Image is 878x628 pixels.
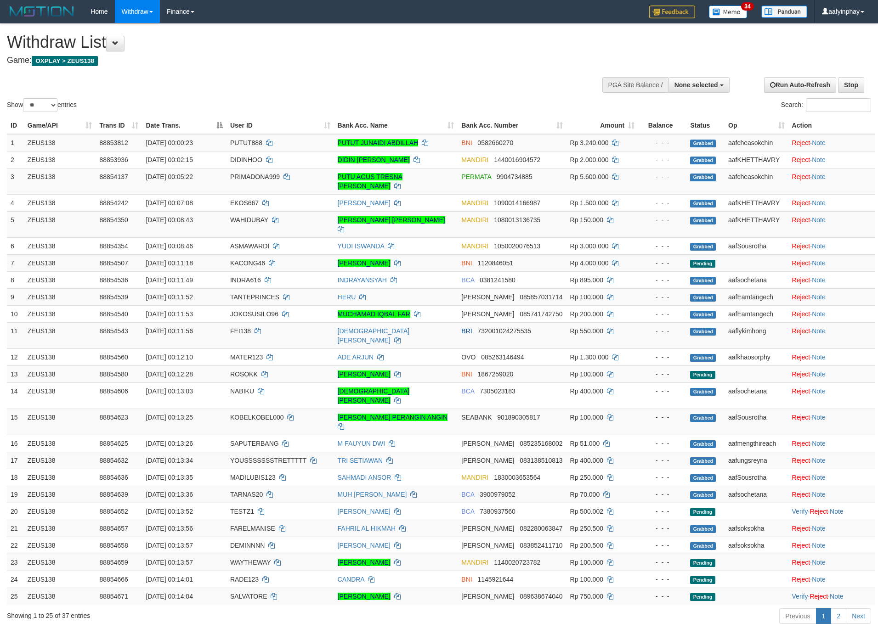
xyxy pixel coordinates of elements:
[146,199,193,207] span: [DATE] 00:07:08
[7,134,24,151] td: 1
[461,353,476,361] span: OVO
[7,194,24,211] td: 4
[792,508,808,515] a: Verify
[642,172,683,181] div: - - -
[690,260,715,268] span: Pending
[816,608,832,624] a: 1
[146,310,193,318] span: [DATE] 00:11:53
[725,382,788,409] td: aafsochetana
[24,254,96,271] td: ZEUS138
[642,215,683,224] div: - - -
[146,293,193,301] span: [DATE] 00:11:52
[520,293,562,301] span: Copy 085857031714 to clipboard
[230,387,254,395] span: NABIKU
[99,173,128,180] span: 88854137
[338,293,356,301] a: HERU
[690,174,716,181] span: Grabbed
[24,435,96,452] td: ZEUS138
[570,242,609,250] span: Rp 3.000.000
[146,370,193,378] span: [DATE] 00:12:28
[461,259,472,267] span: BNI
[812,199,826,207] a: Note
[497,173,532,180] span: Copy 9904734885 to clipboard
[146,414,193,421] span: [DATE] 00:13:25
[690,277,716,285] span: Grabbed
[99,259,128,267] span: 88854507
[7,98,77,112] label: Show entries
[741,2,753,11] span: 34
[788,237,875,254] td: ·
[638,117,686,134] th: Balance
[674,81,718,89] span: None selected
[788,348,875,365] td: ·
[227,117,334,134] th: User ID: activate to sort column ascending
[230,370,258,378] span: ROSOKK
[7,271,24,288] td: 8
[230,440,279,447] span: SAPUTERBANG
[24,409,96,435] td: ZEUS138
[570,370,603,378] span: Rp 100.000
[99,440,128,447] span: 88854625
[690,140,716,147] span: Grabbed
[792,387,810,395] a: Reject
[570,387,603,395] span: Rp 400.000
[99,327,128,335] span: 88854543
[520,440,562,447] span: Copy 085235168002 to clipboard
[792,310,810,318] a: Reject
[24,117,96,134] th: Game/API: activate to sort column ascending
[792,242,810,250] a: Reject
[570,199,609,207] span: Rp 1.500.000
[7,288,24,305] td: 9
[792,173,810,180] a: Reject
[461,310,514,318] span: [PERSON_NAME]
[230,173,280,180] span: PRIMADONA999
[7,33,576,51] h1: Withdraw List
[494,242,540,250] span: Copy 1050020076513 to clipboard
[788,382,875,409] td: ·
[725,151,788,168] td: aafKHETTHAVRY
[812,559,826,566] a: Note
[788,211,875,237] td: ·
[7,254,24,271] td: 7
[461,370,472,378] span: BNI
[338,370,391,378] a: [PERSON_NAME]
[642,241,683,251] div: - - -
[725,211,788,237] td: aafKHETTHAVRY
[146,139,193,146] span: [DATE] 00:00:23
[338,440,385,447] a: M FAUYUN DWI
[24,348,96,365] td: ZEUS138
[461,216,488,224] span: MANDIRI
[725,237,788,254] td: aafSousrotha
[7,322,24,348] td: 11
[7,348,24,365] td: 12
[788,194,875,211] td: ·
[812,370,826,378] a: Note
[24,151,96,168] td: ZEUS138
[690,294,716,302] span: Grabbed
[338,525,396,532] a: FAHRIL AL HIKMAH
[24,211,96,237] td: ZEUS138
[792,276,810,284] a: Reject
[338,491,407,498] a: MUH [PERSON_NAME]
[230,293,279,301] span: TANTEPRINCES
[24,305,96,322] td: ZEUS138
[649,6,695,18] img: Feedback.jpg
[642,198,683,207] div: - - -
[642,370,683,379] div: - - -
[812,310,826,318] a: Note
[812,457,826,464] a: Note
[7,168,24,194] td: 3
[846,608,871,624] a: Next
[24,271,96,288] td: ZEUS138
[690,217,716,224] span: Grabbed
[146,216,193,224] span: [DATE] 00:08:43
[570,259,609,267] span: Rp 4.000.000
[788,435,875,452] td: ·
[99,216,128,224] span: 88854350
[338,559,391,566] a: [PERSON_NAME]
[642,326,683,336] div: - - -
[642,138,683,147] div: - - -
[725,117,788,134] th: Op: activate to sort column ascending
[99,370,128,378] span: 88854580
[338,457,383,464] a: TRI SETIAWAN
